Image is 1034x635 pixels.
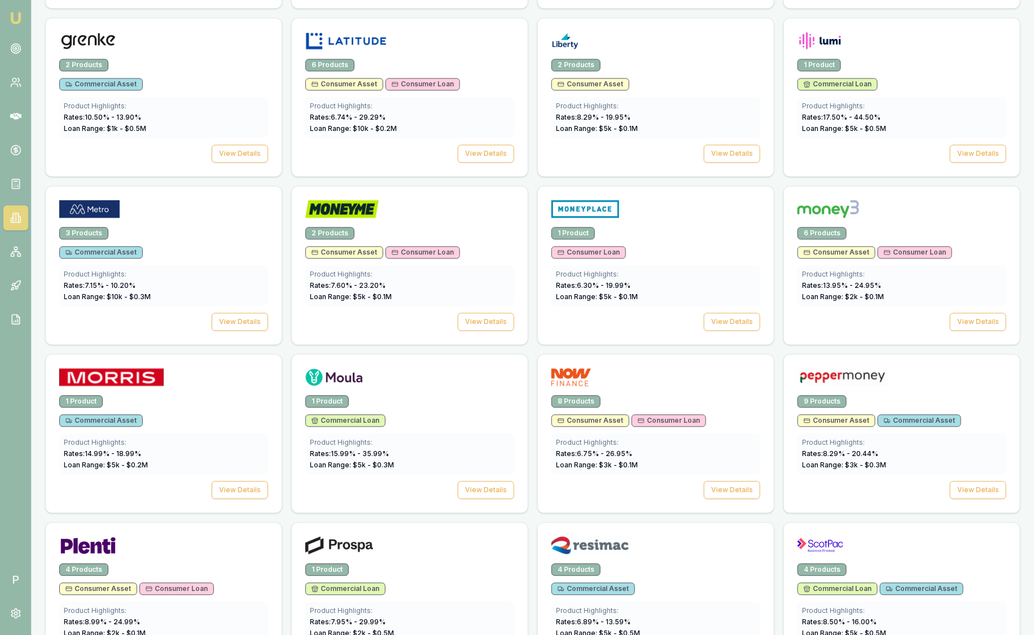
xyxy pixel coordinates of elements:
[45,17,282,177] a: Grenke logo2 ProductsCommercial AssetProduct Highlights:Rates:10.50% - 13.90%Loan Range: $1k - $0...
[392,248,454,257] span: Consumer Loan
[310,113,385,121] span: Rates: 6.74 % - 29.29 %
[798,368,888,386] img: Pepper Money logo
[45,186,282,345] a: Metro Finance logo3 ProductsCommercial AssetProduct Highlights:Rates:7.15% - 10.20%Loan Range: $1...
[65,416,137,425] span: Commercial Asset
[551,32,579,50] img: Liberty logo
[45,354,282,513] a: Morris Finance logo1 ProductCommercial AssetProduct Highlights:Rates:14.99% - 18.99%Loan Range: $...
[65,248,137,257] span: Commercial Asset
[305,563,349,576] div: 1 Product
[64,113,141,121] span: Rates: 10.50 % - 13.90 %
[556,438,756,447] div: Product Highlights:
[458,313,514,331] button: View Details
[704,313,760,331] button: View Details
[59,368,164,386] img: Morris Finance logo
[798,32,843,50] img: Lumi logo
[638,416,700,425] span: Consumer Loan
[312,584,379,593] span: Commercial Loan
[64,270,264,279] div: Product Highlights:
[556,113,630,121] span: Rates: 8.29 % - 19.95 %
[802,438,1002,447] div: Product Highlights:
[65,80,137,89] span: Commercial Asset
[59,59,108,71] div: 2 Products
[64,618,140,626] span: Rates: 8.99 % - 24.99 %
[802,449,878,458] span: Rates: 8.29 % - 20.44 %
[798,536,843,554] img: ScotPac logo
[310,292,392,301] span: Loan Range: $ 5 k - $ 0.1 M
[312,416,379,425] span: Commercial Loan
[556,461,638,469] span: Loan Range: $ 3 k - $ 0.1 M
[305,368,363,386] img: Moula logo
[64,606,264,615] div: Product Highlights:
[64,438,264,447] div: Product Highlights:
[798,395,847,408] div: 9 Products
[59,536,117,554] img: Plenti logo
[950,481,1006,499] button: View Details
[804,584,871,593] span: Commercial Loan
[305,59,354,71] div: 6 Products
[458,144,514,163] button: View Details
[556,606,756,615] div: Product Highlights:
[556,618,630,626] span: Rates: 6.89 % - 13.59 %
[64,124,146,133] span: Loan Range: $ 1 k - $ 0.5 M
[551,200,619,218] img: Money Place logo
[537,17,774,177] a: Liberty logo2 ProductsConsumer AssetProduct Highlights:Rates:8.29% - 19.95%Loan Range: $5k - $0.1...
[798,227,847,239] div: 6 Products
[551,59,601,71] div: 2 Products
[558,248,620,257] span: Consumer Loan
[212,313,268,331] button: View Details
[798,563,847,576] div: 4 Products
[556,281,630,290] span: Rates: 6.30 % - 19.99 %
[291,354,528,513] a: Moula logo1 ProductCommercial LoanProduct Highlights:Rates:15.99% - 35.99%Loan Range: $5k - $0.3M...
[556,270,756,279] div: Product Highlights:
[305,536,373,554] img: Prospa logo
[802,124,886,133] span: Loan Range: $ 5 k - $ 0.5 M
[305,200,379,218] img: Money Me logo
[291,17,528,177] a: Latitude logo6 ProductsConsumer AssetConsumer LoanProduct Highlights:Rates:6.74% - 29.29%Loan Ran...
[802,270,1002,279] div: Product Highlights:
[64,461,148,469] span: Loan Range: $ 5 k - $ 0.2 M
[556,102,756,111] div: Product Highlights:
[884,416,955,425] span: Commercial Asset
[305,32,387,50] img: Latitude logo
[556,449,632,458] span: Rates: 6.75 % - 26.95 %
[212,481,268,499] button: View Details
[551,563,601,576] div: 4 Products
[310,102,510,111] div: Product Highlights:
[704,144,760,163] button: View Details
[950,144,1006,163] button: View Details
[804,416,869,425] span: Consumer Asset
[312,80,377,89] span: Consumer Asset
[804,248,869,257] span: Consumer Asset
[798,200,859,218] img: Money3 logo
[537,186,774,345] a: Money Place logo1 ProductConsumer LoanProduct Highlights:Rates:6.30% - 19.99%Loan Range: $5k - $0...
[884,248,946,257] span: Consumer Loan
[783,186,1020,345] a: Money3 logo6 ProductsConsumer AssetConsumer LoanProduct Highlights:Rates:13.95% - 24.95%Loan Rang...
[310,270,510,279] div: Product Highlights:
[310,461,394,469] span: Loan Range: $ 5 k - $ 0.3 M
[458,481,514,499] button: View Details
[802,461,886,469] span: Loan Range: $ 3 k - $ 0.3 M
[59,563,108,576] div: 4 Products
[392,80,454,89] span: Consumer Loan
[59,200,120,218] img: Metro Finance logo
[802,618,877,626] span: Rates: 8.50 % - 16.00 %
[305,227,354,239] div: 2 Products
[64,292,151,301] span: Loan Range: $ 10 k - $ 0.3 M
[64,449,141,458] span: Rates: 14.99 % - 18.99 %
[551,536,629,554] img: Resimac logo
[310,618,385,626] span: Rates: 7.95 % - 29.99 %
[310,438,510,447] div: Product Highlights:
[802,102,1002,111] div: Product Highlights:
[312,248,377,257] span: Consumer Asset
[537,354,774,513] a: NOW Finance logo8 ProductsConsumer AssetConsumer LoanProduct Highlights:Rates:6.75% - 26.95%Loan ...
[558,584,629,593] span: Commercial Asset
[310,124,397,133] span: Loan Range: $ 10 k - $ 0.2 M
[146,584,208,593] span: Consumer Loan
[558,416,623,425] span: Consumer Asset
[798,59,841,71] div: 1 Product
[59,227,108,239] div: 3 Products
[310,281,385,290] span: Rates: 7.60 % - 23.20 %
[65,584,131,593] span: Consumer Asset
[804,80,871,89] span: Commercial Loan
[802,281,881,290] span: Rates: 13.95 % - 24.95 %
